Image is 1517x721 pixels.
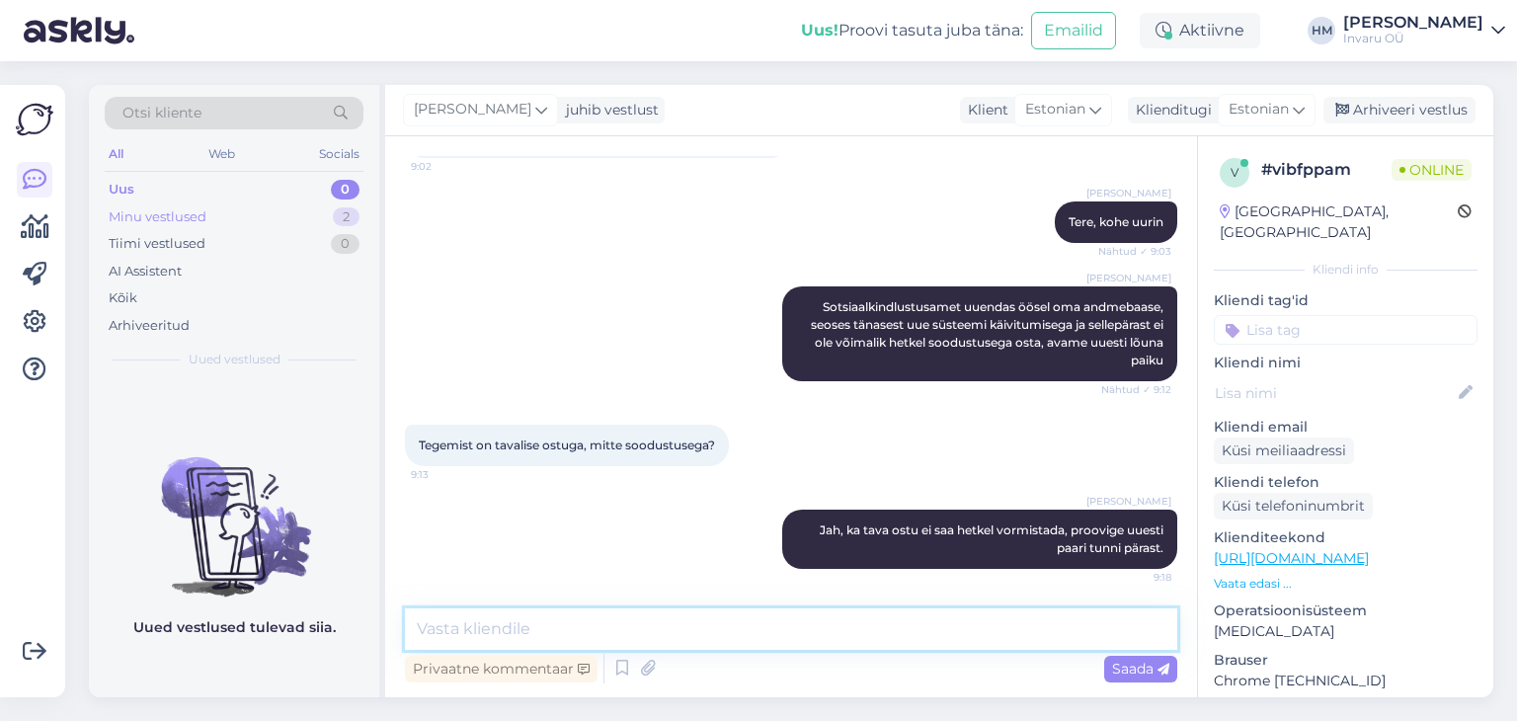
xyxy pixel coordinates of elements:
[1097,382,1171,397] span: Nähtud ✓ 9:12
[1214,493,1373,520] div: Küsi telefoninumbrit
[1214,549,1369,567] a: [URL][DOMAIN_NAME]
[331,180,359,200] div: 0
[105,141,127,167] div: All
[1031,12,1116,49] button: Emailid
[1343,31,1483,46] div: Invaru OÜ
[1214,527,1477,548] p: Klienditeekond
[315,141,363,167] div: Socials
[1097,570,1171,585] span: 9:18
[1097,244,1171,259] span: Nähtud ✓ 9:03
[411,467,485,482] span: 9:13
[801,19,1023,42] div: Proovi tasuta juba täna:
[109,207,206,227] div: Minu vestlused
[405,656,598,682] div: Privaatne kommentaar
[1112,660,1169,678] span: Saada
[1069,214,1163,229] span: Tere, kohe uurin
[133,617,336,638] p: Uued vestlused tulevad siia.
[960,100,1008,120] div: Klient
[109,288,137,308] div: Kõik
[109,262,182,281] div: AI Assistent
[1229,99,1289,120] span: Estonian
[189,351,280,368] span: Uued vestlused
[109,316,190,336] div: Arhiveeritud
[419,438,715,452] span: Tegemist on tavalise ostuga, mitte soodustusega?
[204,141,239,167] div: Web
[1214,671,1477,691] p: Chrome [TECHNICAL_ID]
[411,159,485,174] span: 9:02
[1214,261,1477,279] div: Kliendi info
[558,100,659,120] div: juhib vestlust
[1215,382,1455,404] input: Lisa nimi
[1214,438,1354,464] div: Küsi meiliaadressi
[1214,621,1477,642] p: [MEDICAL_DATA]
[1086,494,1171,509] span: [PERSON_NAME]
[331,234,359,254] div: 0
[1220,201,1458,243] div: [GEOGRAPHIC_DATA], [GEOGRAPHIC_DATA]
[1086,271,1171,285] span: [PERSON_NAME]
[109,234,205,254] div: Tiimi vestlused
[109,180,134,200] div: Uus
[1308,17,1335,44] div: HM
[1343,15,1505,46] a: [PERSON_NAME]Invaru OÜ
[1214,601,1477,621] p: Operatsioonisüsteem
[1214,472,1477,493] p: Kliendi telefon
[1086,186,1171,200] span: [PERSON_NAME]
[1214,575,1477,593] p: Vaata edasi ...
[820,522,1166,555] span: Jah, ka tava ostu ei saa hetkel vormistada, proovige uuesti paari tunni pärast.
[1214,315,1477,345] input: Lisa tag
[1231,165,1238,180] span: v
[1214,290,1477,311] p: Kliendi tag'id
[1214,353,1477,373] p: Kliendi nimi
[811,299,1166,367] span: Sotsiaalkindlustusamet uuendas öösel oma andmebaase, seoses tänasest uue süsteemi käivitumisega j...
[333,207,359,227] div: 2
[1261,158,1392,182] div: # vibfppam
[1323,97,1476,123] div: Arhiveeri vestlus
[1343,15,1483,31] div: [PERSON_NAME]
[414,99,531,120] span: [PERSON_NAME]
[1128,100,1212,120] div: Klienditugi
[1025,99,1085,120] span: Estonian
[1140,13,1260,48] div: Aktiivne
[89,422,379,600] img: No chats
[1214,417,1477,438] p: Kliendi email
[1214,650,1477,671] p: Brauser
[16,101,53,138] img: Askly Logo
[801,21,838,40] b: Uus!
[1392,159,1472,181] span: Online
[122,103,201,123] span: Otsi kliente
